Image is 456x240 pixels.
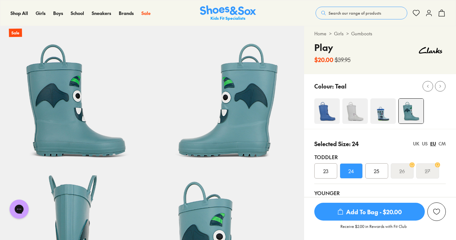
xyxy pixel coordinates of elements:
[340,223,407,235] p: Receive $2.00 in Rewards with Fit Club
[9,29,22,37] p: Sale
[119,10,134,17] a: Brands
[370,98,396,124] img: 4-469020_1
[314,55,333,64] b: $20.00
[92,10,111,17] a: Sneakers
[422,140,428,147] div: US
[314,30,326,37] a: Home
[425,167,430,175] s: 27
[11,10,28,16] span: Shop All
[36,10,46,17] a: Girls
[427,202,446,221] button: Add to Wishlist
[438,140,446,147] div: CM
[314,82,334,90] p: Colour:
[342,98,368,124] img: 4-481772_1
[53,10,63,16] span: Boys
[314,189,446,197] div: Younger
[200,5,256,21] img: SNS_Logo_Responsive.svg
[71,10,84,17] a: School
[323,167,328,175] span: 23
[6,197,32,221] iframe: Gorgias live chat messenger
[334,30,344,37] a: Girls
[413,140,419,147] div: UK
[11,10,28,17] a: Shop All
[316,7,407,19] button: Search our range of products
[53,10,63,17] a: Boys
[314,153,446,161] div: Toddler
[335,55,351,64] s: $39.95
[152,24,304,175] img: 6-481786_1
[200,5,256,21] a: Shoes & Sox
[314,202,425,221] button: Add To Bag - $20.00
[374,167,379,175] span: 25
[92,10,111,16] span: Sneakers
[141,10,151,16] span: Sale
[314,98,340,124] img: 4-481766_1
[36,10,46,16] span: Girls
[399,167,405,175] s: 26
[314,139,359,148] p: Selected Size: 24
[71,10,84,16] span: School
[399,99,424,124] img: 4-481784_1
[335,82,346,90] p: Teal
[314,30,446,37] div: > >
[141,10,151,17] a: Sale
[351,30,372,37] a: Gumboots
[314,41,351,54] h4: Play
[348,167,354,175] span: 24
[430,140,436,147] div: EU
[329,10,381,16] span: Search our range of products
[119,10,134,16] span: Brands
[415,41,446,60] img: Vendor logo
